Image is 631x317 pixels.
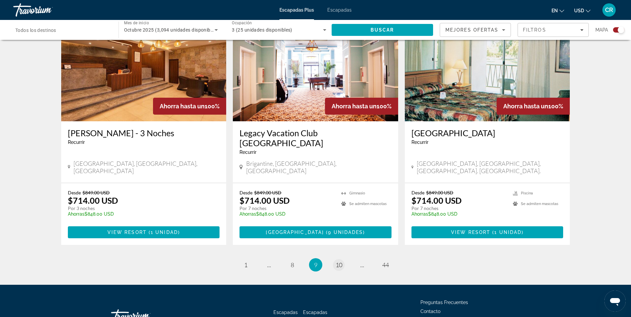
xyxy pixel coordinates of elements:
[239,190,252,195] span: Desde
[349,202,387,206] span: Se admiten mascotas
[153,98,226,115] div: 100%
[445,27,499,33] span: Mejores ofertas
[68,211,114,217] font: $848.00 USD
[332,24,433,36] button: Buscar
[160,103,205,110] span: Ahorra hasta un
[273,310,298,315] a: Escapadas
[82,190,110,195] span: $849.00 USD
[246,160,392,174] span: Brigantine, [GEOGRAPHIC_DATA], [GEOGRAPHIC_DATA]
[521,202,558,206] span: Se admiten mascotas
[552,6,564,15] button: Cambiar idioma
[232,27,292,33] span: 3 (25 unidades disponibles)
[411,226,563,238] button: View Resort(1 unidad)
[74,160,220,174] span: [GEOGRAPHIC_DATA], [GEOGRAPHIC_DATA], [GEOGRAPHIC_DATA]
[604,290,626,312] iframe: Botón para iniciar la ventana de mensajería
[405,15,570,121] img: El Plaza Resort y Spa
[279,7,314,13] a: Escapadas Plus
[420,309,440,314] a: Contacto
[68,205,213,211] p: Por 3 noches
[411,211,428,217] span: Ahorras
[68,226,220,238] button: View Resort(1 unidad)
[314,261,317,268] span: 9
[411,211,457,217] font: $848.00 USD
[233,15,398,121] img: Legacy Vacation Club Brigantine Beach
[327,7,352,13] a: Escapadas
[521,191,533,195] span: Piscina
[411,195,462,205] font: $714.00 USD
[426,190,453,195] span: $849.00 USD
[328,230,363,235] span: 9 unidades
[254,190,281,195] span: $849.00 USD
[490,230,524,235] span: ( )
[61,15,227,121] img: Sterling Kodai - Valle - 3 Noches
[371,27,394,33] span: Buscar
[349,191,365,195] span: Gimnasio
[239,150,256,155] span: Recurrir
[239,211,285,217] font: $848.00 USD
[151,230,178,235] span: 1 unidad
[445,26,505,34] mat-select: Ordenar por
[239,226,392,238] button: [GEOGRAPHIC_DATA](9 unidades)
[68,128,220,138] a: [PERSON_NAME] - 3 Noches
[518,23,589,37] button: Filtros
[382,261,389,268] span: 44
[147,230,180,235] span: ( )
[336,261,342,268] span: 10
[411,140,428,145] span: Recurrir
[68,211,84,217] span: Ahorras
[600,3,618,17] button: Menú de usuario
[68,140,85,145] span: Recurrir
[291,261,294,268] span: 8
[324,230,365,235] span: ( )
[497,98,570,115] div: 100%
[417,160,563,174] span: [GEOGRAPHIC_DATA], [GEOGRAPHIC_DATA], [GEOGRAPHIC_DATA]. [GEOGRAPHIC_DATA].
[605,7,613,13] span: CR
[13,1,80,19] a: Travorium
[420,300,468,305] a: Preguntas Frecuentes
[503,103,548,110] span: Ahorra hasta un
[451,230,490,235] span: View Resort
[411,190,424,195] span: Desde
[124,21,149,25] span: Mes de inicio
[332,103,377,110] span: Ahorra hasta un
[494,230,522,235] span: 1 unidad
[574,8,584,13] span: USD
[68,190,81,195] span: Desde
[239,205,335,211] p: Por 7 noches
[107,230,147,235] span: View Resort
[523,27,546,33] span: Filtros
[61,258,570,271] nav: Paginación
[68,195,118,205] font: $714.00 USD
[411,205,507,211] p: Por 7 noches
[325,98,398,115] div: 100%
[574,6,590,15] button: Cambiar moneda
[239,128,392,148] a: Legacy Vacation Club [GEOGRAPHIC_DATA]
[239,211,256,217] span: Ahorras
[239,195,290,205] font: $714.00 USD
[552,8,558,13] span: en
[15,26,110,34] input: Seleccionar destino
[266,230,324,235] span: [GEOGRAPHIC_DATA]
[244,261,247,268] span: 1
[360,261,364,268] span: ...
[232,21,252,25] span: Ocupación
[411,128,563,138] a: [GEOGRAPHIC_DATA]
[267,261,271,268] span: ...
[15,28,56,33] span: Todos los destinos
[124,27,219,33] span: Octubre 2025 (3,094 unidades disponibles)
[595,25,608,35] span: Mapa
